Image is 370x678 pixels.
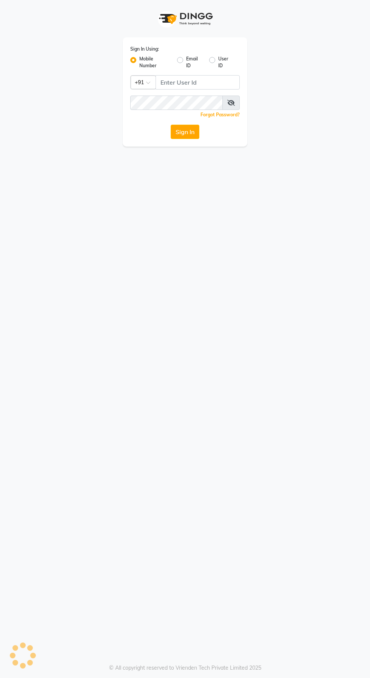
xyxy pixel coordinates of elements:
[186,56,203,69] label: Email ID
[218,56,234,69] label: User ID
[155,8,215,30] img: logo1.svg
[200,112,240,117] a: Forgot Password?
[139,56,171,69] label: Mobile Number
[130,46,159,53] label: Sign In Using:
[156,75,240,90] input: Username
[171,125,199,139] button: Sign In
[130,96,223,110] input: Username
